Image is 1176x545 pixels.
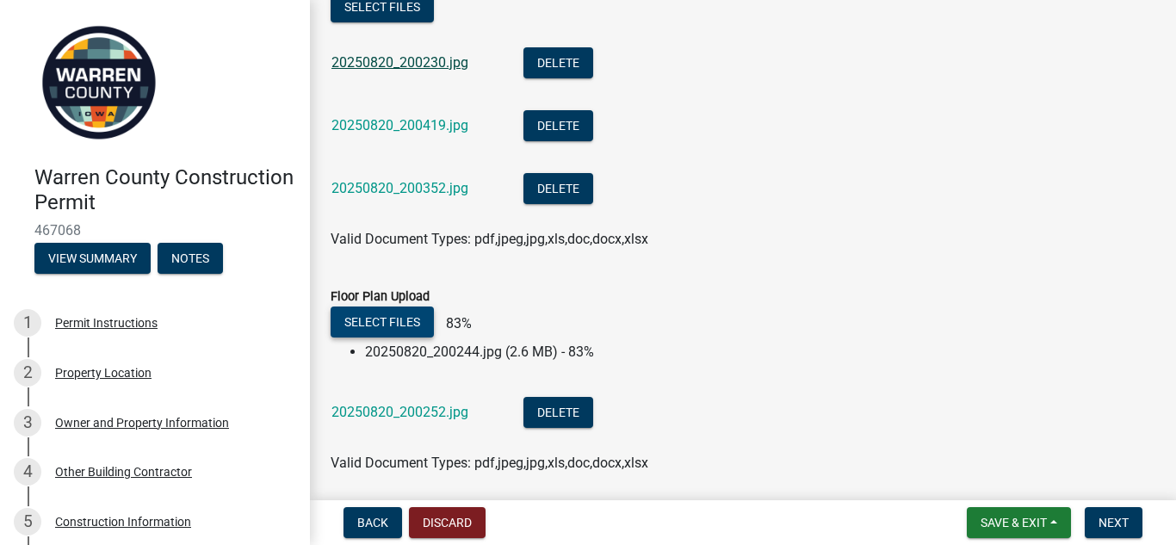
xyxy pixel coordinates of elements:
button: Select files [331,307,434,338]
div: 1 [14,309,41,337]
wm-modal-confirm: Notes [158,252,223,266]
a: 20250820_200419.jpg [331,117,468,133]
button: Notes [158,243,223,274]
span: Back [357,516,388,530]
li: 20250820_200244.jpg (2.6 MB) - 83% [365,342,1155,362]
div: Other Building Contractor [55,466,192,478]
div: Permit Instructions [55,317,158,329]
wm-modal-confirm: Delete Document [523,56,593,72]
div: 4 [14,458,41,486]
div: Construction Information [55,516,191,528]
button: Delete [523,110,593,141]
button: Next [1085,507,1142,538]
a: 20250820_200230.jpg [331,54,468,71]
span: Next [1099,516,1129,530]
div: Owner and Property Information [55,417,229,429]
span: Valid Document Types: pdf,jpeg,jpg,xls,doc,docx,xlsx [331,231,648,247]
wm-modal-confirm: Delete Document [523,406,593,422]
a: 20250820_200252.jpg [331,404,468,420]
wm-modal-confirm: Delete Document [523,182,593,198]
span: Save & Exit [981,516,1047,530]
button: Delete [523,397,593,428]
div: Property Location [55,367,152,379]
button: Delete [523,47,593,78]
div: 3 [14,409,41,437]
h4: Warren County Construction Permit [34,165,296,215]
button: View Summary [34,243,151,274]
div: 2 [14,359,41,387]
button: Delete [523,173,593,204]
button: Back [344,507,402,538]
span: 467068 [34,222,275,238]
span: 83% [437,315,472,331]
span: Valid Document Types: pdf,jpeg,jpg,xls,doc,docx,xlsx [331,455,648,471]
button: Save & Exit [967,507,1071,538]
wm-modal-confirm: Delete Document [523,119,593,135]
img: Warren County, Iowa [34,18,164,147]
label: Floor Plan Upload [331,291,430,303]
div: 5 [14,508,41,536]
button: Discard [409,507,486,538]
wm-modal-confirm: Summary [34,252,151,266]
a: 20250820_200352.jpg [331,180,468,196]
